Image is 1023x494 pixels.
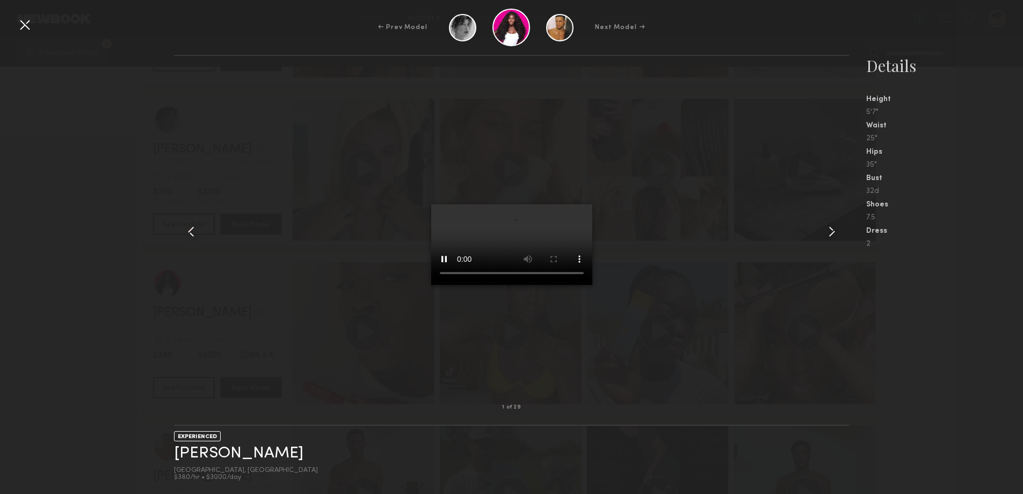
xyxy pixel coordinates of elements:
div: Shoes [866,201,1023,209]
div: 35" [866,161,1023,169]
div: [GEOGRAPHIC_DATA], [GEOGRAPHIC_DATA] [174,467,318,474]
div: Waist [866,122,1023,130]
div: 32d [866,188,1023,195]
div: 2 [866,240,1023,248]
div: Next Model → [595,23,645,32]
a: [PERSON_NAME] [174,445,303,462]
div: 1 of 29 [502,405,521,410]
div: Dress [866,227,1023,235]
div: $380/hr • $3000/day [174,474,318,481]
div: 7.5 [866,214,1023,221]
div: Bust [866,175,1023,182]
div: Details [866,55,1023,76]
div: Hips [866,148,1023,156]
div: ← Prev Model [378,23,427,32]
div: Height [866,96,1023,103]
div: 5'7" [866,109,1023,116]
div: EXPERIENCED [174,431,221,441]
div: 25" [866,135,1023,142]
